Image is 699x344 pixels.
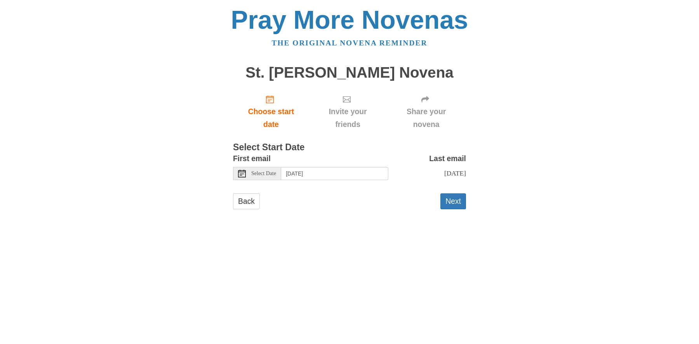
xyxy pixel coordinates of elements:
[233,152,271,165] label: First email
[429,152,466,165] label: Last email
[233,142,466,153] h3: Select Start Date
[440,193,466,209] button: Next
[251,171,276,176] span: Select Date
[233,64,466,81] h1: St. [PERSON_NAME] Novena
[444,169,466,177] span: [DATE]
[233,89,309,135] a: Choose start date
[386,89,466,135] div: Click "Next" to confirm your start date first.
[394,105,458,131] span: Share your novena
[272,39,428,47] a: The original novena reminder
[241,105,301,131] span: Choose start date
[317,105,379,131] span: Invite your friends
[231,5,468,34] a: Pray More Novenas
[233,193,260,209] a: Back
[309,89,386,135] div: Click "Next" to confirm your start date first.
